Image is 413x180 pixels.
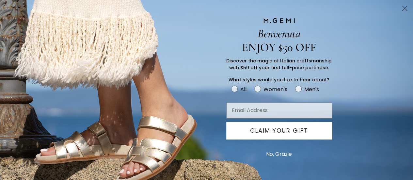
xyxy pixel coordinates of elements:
input: Email Address [226,102,332,119]
span: What styles would you like to hear about? [229,76,329,83]
button: No, Grazie [263,146,295,162]
div: Women's [263,85,287,93]
span: Benvenuta [258,27,300,41]
button: Close dialog [399,3,410,14]
img: M.GEMI [263,18,295,24]
div: Men's [304,85,319,93]
span: Discover the magic of Italian craftsmanship with $50 off your first full-price purchase. [226,57,332,71]
button: CLAIM YOUR GIFT [226,122,332,139]
div: All [240,85,246,93]
span: ENJOY $50 OFF [242,41,316,54]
